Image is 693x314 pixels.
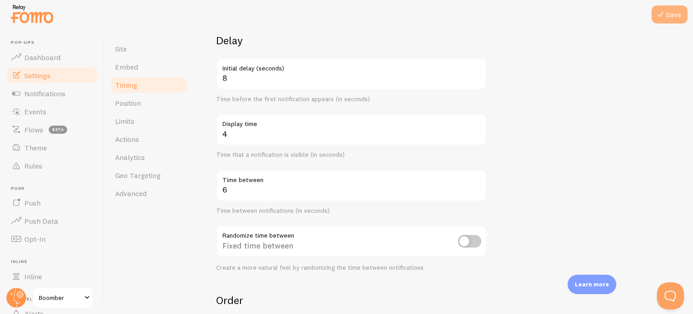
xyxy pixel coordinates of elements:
[24,71,51,80] span: Settings
[49,126,67,134] span: beta
[216,95,487,103] div: Time before the first notification appears (in seconds)
[5,230,98,248] a: Opt-In
[24,234,46,244] span: Opt-In
[216,293,487,307] h2: Order
[5,84,98,103] a: Notifications
[24,272,42,281] span: Inline
[32,287,93,309] a: Boomber
[216,225,487,258] div: Fixed time between
[5,121,98,139] a: Flows beta
[115,44,127,53] span: Site
[24,107,46,116] span: Events
[216,151,487,159] div: Time that a notification is visible (in seconds)
[115,171,161,180] span: Geo Targeting
[115,80,137,89] span: Timing
[5,194,98,212] a: Push
[110,76,189,94] a: Timing
[110,94,189,112] a: Position
[5,48,98,66] a: Dashboard
[5,66,98,84] a: Settings
[110,40,189,58] a: Site
[110,184,189,202] a: Advanced
[24,143,47,152] span: Theme
[24,161,42,170] span: Rules
[24,125,43,134] span: Flows
[657,282,684,309] iframe: Help Scout Beacon - Open
[216,58,487,74] label: Initial delay (seconds)
[24,198,41,207] span: Push
[110,58,189,76] a: Embed
[115,135,139,144] span: Actions
[5,139,98,157] a: Theme
[110,166,189,184] a: Geo Targeting
[11,259,98,265] span: Inline
[216,170,487,185] label: Time between
[11,186,98,192] span: Push
[110,130,189,148] a: Actions
[5,267,98,286] a: Inline
[110,148,189,166] a: Analytics
[11,40,98,46] span: Pop-ups
[115,153,145,162] span: Analytics
[568,275,616,294] div: Learn more
[24,216,58,225] span: Push Data
[115,117,134,126] span: Limits
[24,89,65,98] span: Notifications
[216,33,487,47] h2: Delay
[575,280,609,289] p: Learn more
[115,98,141,108] span: Position
[24,53,60,62] span: Dashboard
[5,212,98,230] a: Push Data
[216,264,487,272] div: Create a more natural feel by randomizing the time between notifications
[216,114,487,129] label: Display time
[115,62,138,71] span: Embed
[115,189,147,198] span: Advanced
[110,112,189,130] a: Limits
[9,2,55,25] img: fomo-relay-logo-orange.svg
[5,157,98,175] a: Rules
[216,207,487,215] div: Time between notifications (in seconds)
[5,103,98,121] a: Events
[39,292,82,303] span: Boomber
